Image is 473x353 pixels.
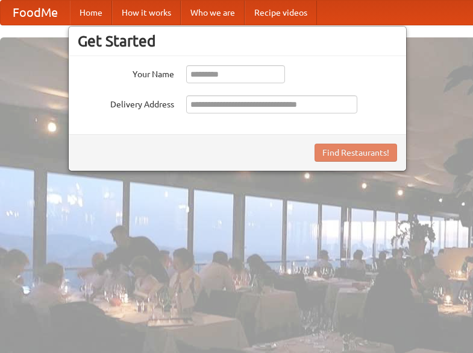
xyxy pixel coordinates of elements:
[315,144,397,162] button: Find Restaurants!
[112,1,181,25] a: How it works
[181,1,245,25] a: Who we are
[70,1,112,25] a: Home
[78,95,174,110] label: Delivery Address
[78,32,397,50] h3: Get Started
[1,1,70,25] a: FoodMe
[245,1,317,25] a: Recipe videos
[78,65,174,80] label: Your Name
